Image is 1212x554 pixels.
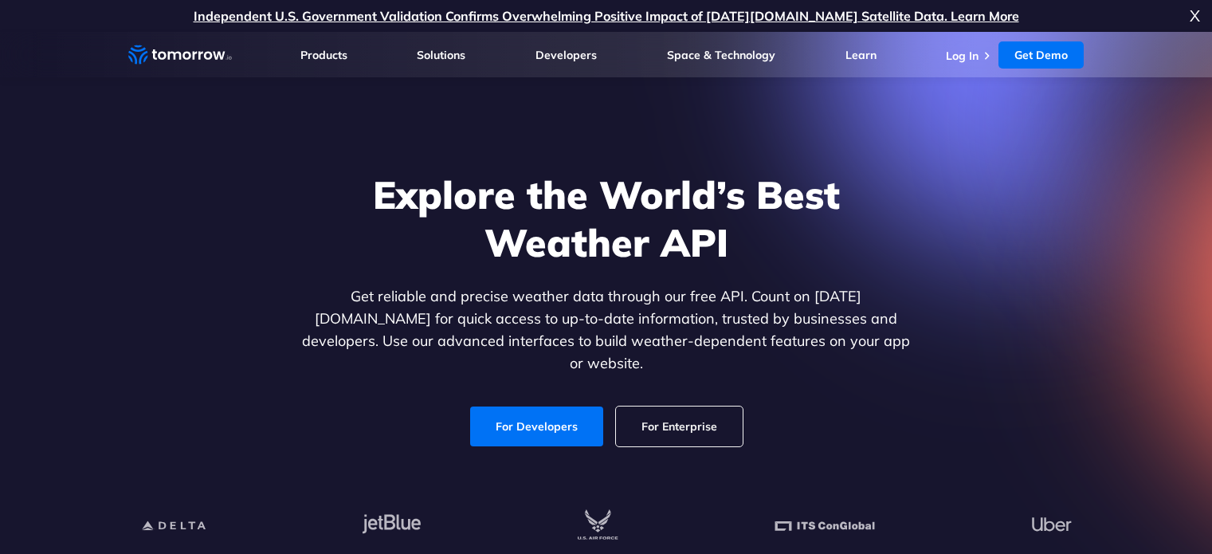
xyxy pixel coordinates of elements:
h1: Explore the World’s Best Weather API [299,171,914,266]
a: Space & Technology [667,48,775,62]
a: Independent U.S. Government Validation Confirms Overwhelming Positive Impact of [DATE][DOMAIN_NAM... [194,8,1019,24]
a: Get Demo [998,41,1084,69]
a: Solutions [417,48,465,62]
a: For Enterprise [616,407,743,446]
p: Get reliable and precise weather data through our free API. Count on [DATE][DOMAIN_NAME] for quic... [299,285,914,375]
a: Learn [845,48,877,62]
a: Home link [128,43,232,67]
a: Developers [535,48,597,62]
a: Log In [946,49,979,63]
a: Products [300,48,347,62]
a: For Developers [470,407,603,446]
